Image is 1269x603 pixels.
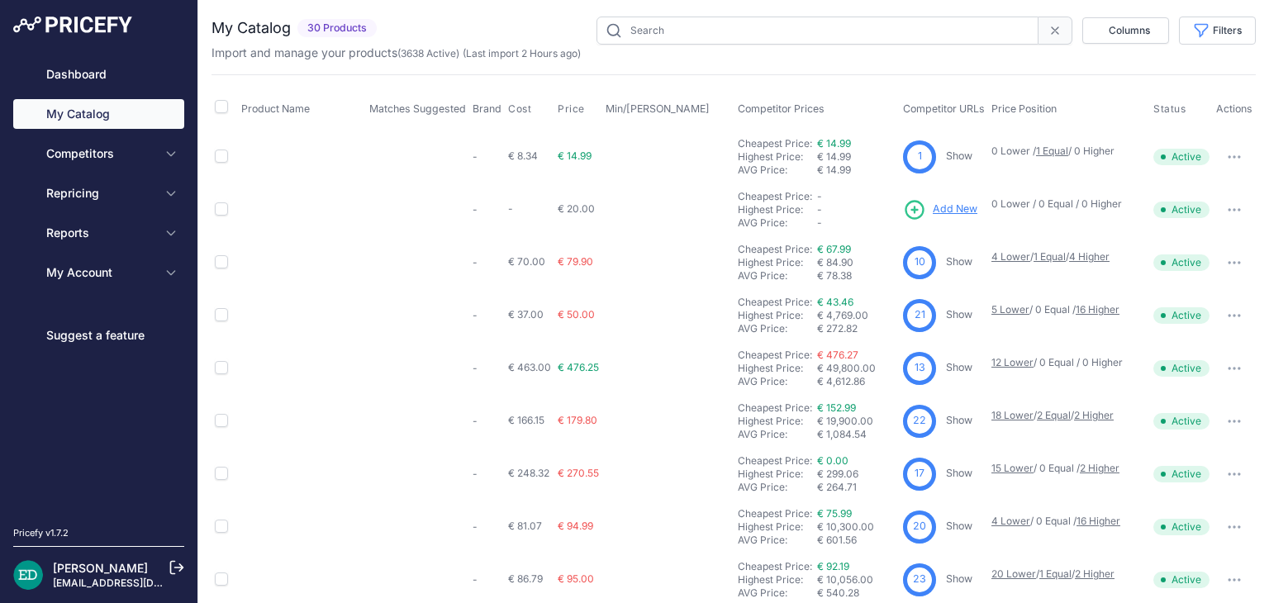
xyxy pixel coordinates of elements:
[508,520,542,532] span: € 81.07
[738,102,825,115] span: Competitor Prices
[1216,102,1252,115] span: Actions
[46,185,154,202] span: Repricing
[473,362,501,375] p: -
[817,137,851,150] a: € 14.99
[13,59,184,89] a: Dashboard
[473,309,501,322] p: -
[558,150,592,162] span: € 14.99
[738,454,812,467] a: Cheapest Price:
[946,572,972,585] a: Show
[817,150,851,163] span: € 14.99
[738,428,817,441] div: AVG Price:
[817,349,858,361] a: € 476.27
[738,216,817,230] div: AVG Price:
[473,468,501,481] p: -
[558,467,599,479] span: € 270.55
[1153,102,1186,116] span: Status
[473,150,501,164] p: -
[946,414,972,426] a: Show
[738,203,817,216] div: Highest Price:
[211,17,291,40] h2: My Catalog
[1082,17,1169,44] button: Columns
[558,202,595,215] span: € 20.00
[817,203,822,216] span: -
[817,415,873,427] span: € 19,900.00
[915,254,925,270] span: 10
[817,468,858,480] span: € 299.06
[991,409,1137,422] p: / /
[738,520,817,534] div: Highest Price:
[946,520,972,532] a: Show
[13,320,184,350] a: Suggest a feature
[817,243,851,255] a: € 67.99
[46,264,154,281] span: My Account
[13,17,132,33] img: Pricefy Logo
[508,102,535,116] button: Cost
[473,256,501,269] p: -
[738,375,817,388] div: AVG Price:
[1179,17,1256,45] button: Filters
[1037,409,1071,421] a: 2 Equal
[915,466,924,482] span: 17
[817,573,873,586] span: € 10,056.00
[991,356,1137,369] p: / 0 Equal / 0 Higher
[817,322,896,335] div: € 272.82
[817,520,874,533] span: € 10,300.00
[508,255,545,268] span: € 70.00
[738,401,812,414] a: Cheapest Price:
[903,198,977,221] a: Add New
[1153,413,1210,430] span: Active
[53,561,148,575] a: [PERSON_NAME]
[558,572,594,585] span: € 95.00
[991,567,1137,581] p: / /
[933,202,977,217] span: Add New
[738,322,817,335] div: AVG Price:
[1153,102,1190,116] button: Status
[738,586,817,600] div: AVG Price:
[473,415,501,428] p: -
[1153,519,1210,535] span: Active
[738,573,817,586] div: Highest Price:
[991,515,1030,527] a: 4 Lower
[1069,250,1110,263] a: 4 Higher
[508,414,544,426] span: € 166.15
[817,362,876,374] span: € 49,800.00
[738,481,817,494] div: AVG Price:
[596,17,1038,45] input: Search
[1034,250,1066,263] a: 1 Equal
[991,409,1034,421] a: 18 Lower
[817,560,849,572] a: € 92.19
[991,462,1034,474] a: 15 Lower
[738,415,817,428] div: Highest Price:
[738,309,817,322] div: Highest Price:
[817,269,896,283] div: € 78.38
[991,303,1029,316] a: 5 Lower
[817,216,822,229] span: -
[508,308,544,320] span: € 37.00
[991,102,1057,115] span: Price Position
[903,102,985,115] span: Competitor URLs
[738,468,817,481] div: Highest Price:
[738,349,812,361] a: Cheapest Price:
[817,534,896,547] div: € 601.56
[1076,303,1119,316] a: 16 Higher
[738,256,817,269] div: Highest Price:
[1153,466,1210,482] span: Active
[1036,145,1068,157] a: 1 Equal
[991,515,1137,528] p: / 0 Equal /
[991,250,1137,264] p: / /
[53,577,226,589] a: [EMAIL_ADDRESS][DOMAIN_NAME]
[817,481,896,494] div: € 264.71
[918,149,922,164] span: 1
[558,308,595,320] span: € 50.00
[913,413,926,429] span: 22
[473,102,501,115] span: Brand
[817,309,868,321] span: € 4,769.00
[991,250,1030,263] a: 4 Lower
[991,567,1036,580] a: 20 Lower
[13,139,184,169] button: Competitors
[508,467,549,479] span: € 248.32
[738,190,812,202] a: Cheapest Price:
[463,47,581,59] span: (Last import 2 Hours ago)
[558,520,593,532] span: € 94.99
